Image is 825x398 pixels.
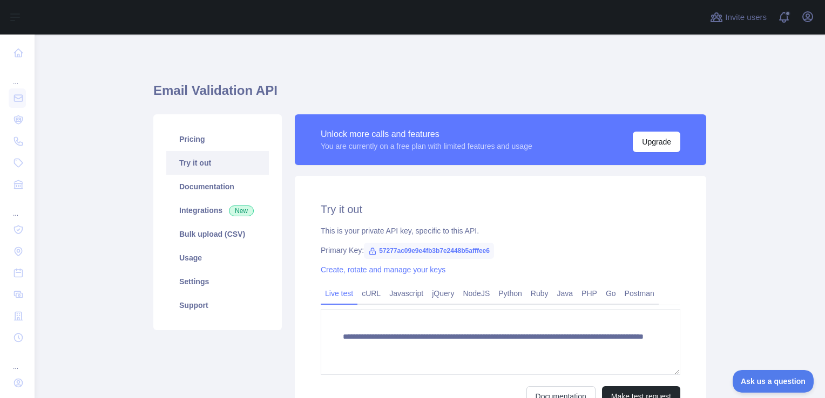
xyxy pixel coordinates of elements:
a: Postman [620,285,659,302]
div: You are currently on a free plan with limited features and usage [321,141,532,152]
a: Usage [166,246,269,270]
span: New [229,205,254,216]
iframe: Toggle Customer Support [733,370,814,393]
div: ... [9,65,26,86]
a: Documentation [166,175,269,198]
a: Settings [166,270,269,293]
a: Java [553,285,578,302]
a: PHP [577,285,601,302]
button: Invite users [708,9,769,26]
span: 57277ac09e9e4fb3b7e2448b5afffee6 [364,243,494,259]
span: Invite users [725,11,767,24]
a: jQuery [428,285,458,302]
a: Bulk upload (CSV) [166,222,269,246]
div: Primary Key: [321,245,680,256]
a: Ruby [526,285,553,302]
div: This is your private API key, specific to this API. [321,225,680,236]
a: Support [166,293,269,317]
a: Python [494,285,526,302]
a: Javascript [385,285,428,302]
div: ... [9,349,26,371]
a: Integrations New [166,198,269,222]
h2: Try it out [321,202,680,217]
div: ... [9,196,26,218]
a: Pricing [166,127,269,151]
a: cURL [357,285,385,302]
a: Go [601,285,620,302]
button: Upgrade [633,132,680,152]
div: Unlock more calls and features [321,128,532,141]
a: Create, rotate and manage your keys [321,265,445,274]
a: NodeJS [458,285,494,302]
a: Try it out [166,151,269,175]
h1: Email Validation API [153,82,706,108]
a: Live test [321,285,357,302]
